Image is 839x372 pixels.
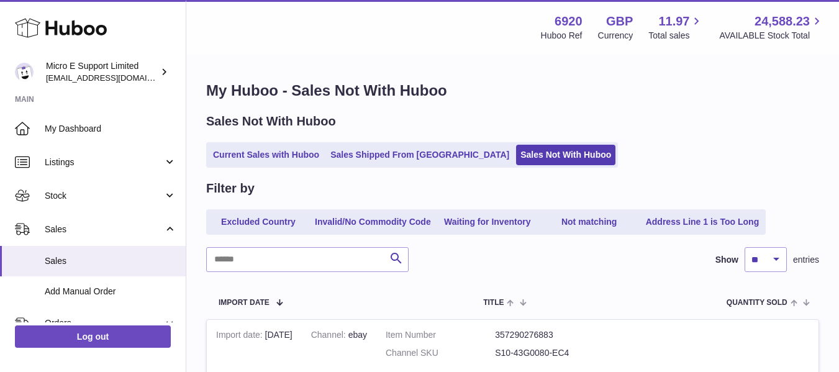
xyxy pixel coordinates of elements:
[648,13,704,42] a: 11.97 Total sales
[45,255,176,267] span: Sales
[606,13,633,30] strong: GBP
[206,81,819,101] h1: My Huboo - Sales Not With Huboo
[45,286,176,297] span: Add Manual Order
[715,254,738,266] label: Show
[516,145,615,165] a: Sales Not With Huboo
[209,212,308,232] a: Excluded Country
[45,190,163,202] span: Stock
[45,157,163,168] span: Listings
[15,325,171,348] a: Log out
[438,212,537,232] a: Waiting for Inventory
[540,212,639,232] a: Not matching
[495,329,604,341] dd: 357290276883
[793,254,819,266] span: entries
[541,30,583,42] div: Huboo Ref
[755,13,810,30] span: 24,588.23
[209,145,324,165] a: Current Sales with Huboo
[483,299,504,307] span: Title
[648,30,704,42] span: Total sales
[311,330,348,343] strong: Channel
[727,299,787,307] span: Quantity Sold
[45,317,163,329] span: Orders
[642,212,764,232] a: Address Line 1 is Too Long
[45,123,176,135] span: My Dashboard
[598,30,633,42] div: Currency
[386,347,495,359] dt: Channel SKU
[206,113,336,130] h2: Sales Not With Huboo
[386,329,495,341] dt: Item Number
[658,13,689,30] span: 11.97
[206,180,255,197] h2: Filter by
[311,212,435,232] a: Invalid/No Commodity Code
[46,60,158,84] div: Micro E Support Limited
[555,13,583,30] strong: 6920
[216,330,265,343] strong: Import date
[495,347,604,359] dd: S10-43G0080-EC4
[326,145,514,165] a: Sales Shipped From [GEOGRAPHIC_DATA]
[46,73,183,83] span: [EMAIL_ADDRESS][DOMAIN_NAME]
[219,299,270,307] span: Import date
[719,13,824,42] a: 24,588.23 AVAILABLE Stock Total
[15,63,34,81] img: contact@micropcsupport.com
[719,30,824,42] span: AVAILABLE Stock Total
[311,329,367,341] div: ebay
[45,224,163,235] span: Sales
